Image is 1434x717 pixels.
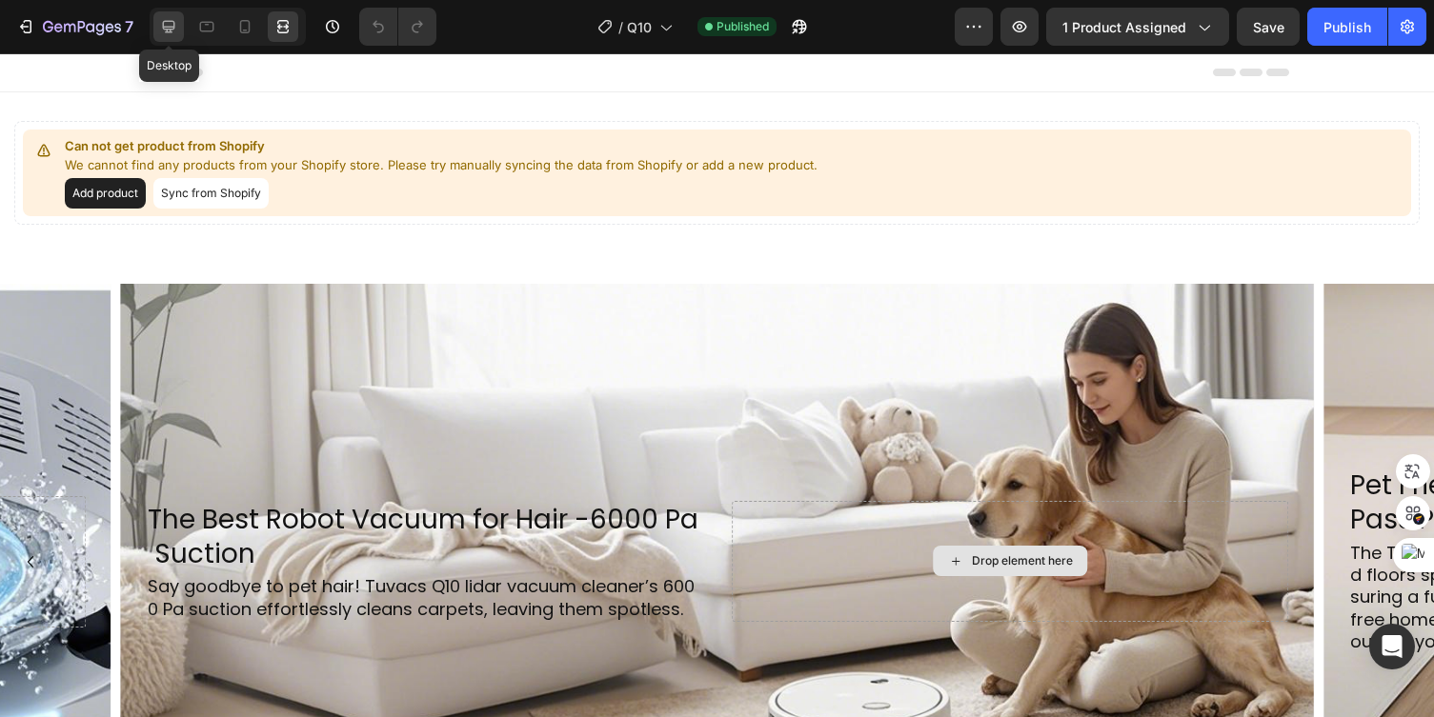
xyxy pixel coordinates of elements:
div: Drop element here [972,500,1073,515]
button: Sync from Shopify [153,125,269,155]
span: Save [1253,19,1284,35]
div: Open Intercom Messenger [1369,624,1415,669]
button: 7 [8,8,142,46]
button: Add product [65,125,146,155]
h2: Say goodbye to pet hair! Tuvacs Q10 lidar vacuum cleaner’s 6000 Pa suction effortlessly cleans ca... [146,520,702,568]
button: Publish [1307,8,1387,46]
button: Carousel Next Arrow [1388,493,1419,524]
p: 7 [125,15,133,38]
h2: The Best Robot Vacuum for Hair -6000 Pa Suction [146,448,702,521]
p: We cannot find any products from your Shopify store. Please try manually syncing the data from Sh... [65,103,818,122]
button: 1 product assigned [1046,8,1229,46]
span: / [618,17,623,37]
span: 1 product assigned [1062,17,1186,37]
span: Q10 [627,17,652,37]
p: Can not get product from Shopify [65,84,818,103]
span: Published [717,18,769,35]
div: Publish [1323,17,1371,37]
button: Carousel Back Arrow [15,493,46,524]
button: Save [1237,8,1300,46]
div: Undo/Redo [359,8,436,46]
